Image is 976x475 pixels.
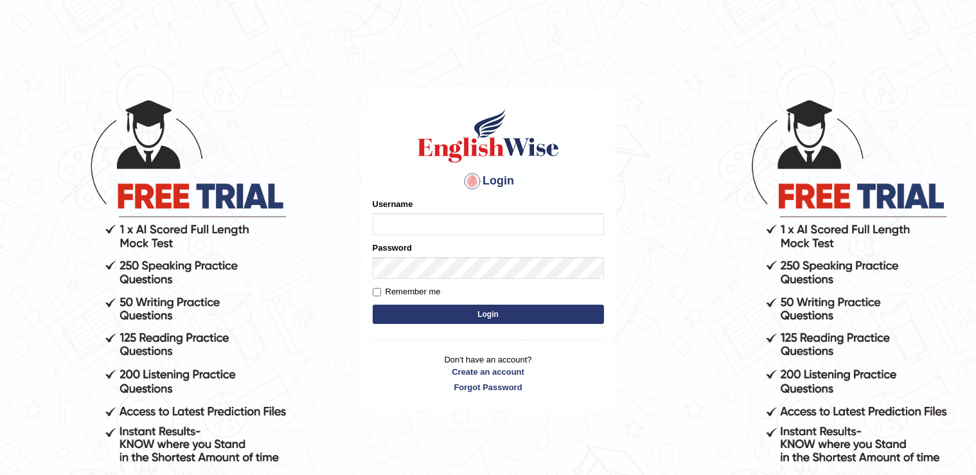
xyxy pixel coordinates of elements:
p: Don't have an account? [373,354,604,393]
label: Remember me [373,285,441,298]
input: Remember me [373,288,381,296]
button: Login [373,305,604,324]
a: Create an account [373,366,604,378]
h4: Login [373,171,604,192]
img: Logo of English Wise sign in for intelligent practice with AI [415,107,562,165]
label: Password [373,242,412,254]
a: Forgot Password [373,381,604,393]
label: Username [373,198,413,210]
